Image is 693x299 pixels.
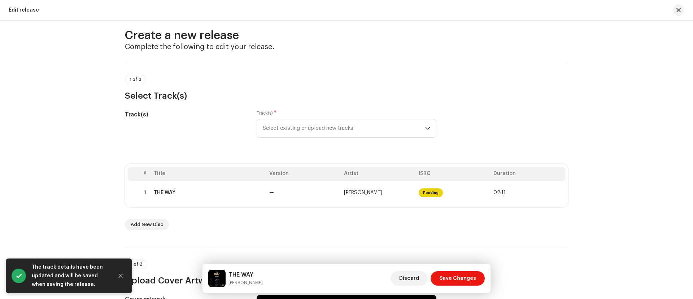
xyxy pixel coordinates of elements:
span: 1 of 3 [130,77,141,82]
h5: THE WAY [228,270,263,279]
button: Save Changes [431,271,485,286]
span: Save Changes [439,271,476,286]
button: Discard [391,271,428,286]
span: Kobe Bryt [344,190,382,195]
label: Track(s) [257,110,276,116]
div: dropdown trigger [425,119,430,137]
th: Artist [341,167,416,181]
span: Discard [399,271,419,286]
span: 02:11 [493,190,506,196]
button: Add New Disc [125,219,169,230]
th: Title [151,167,266,181]
img: e0c85c9e-7e48-4eda-aefe-4ced24272e8e [208,270,226,287]
th: Duration [491,167,565,181]
h3: Select Track(s) [125,90,568,102]
th: Version [266,167,341,181]
div: THE WAY [154,190,175,196]
span: 2 of 3 [130,262,143,266]
span: Pending [419,188,443,197]
span: — [269,190,274,195]
div: The track details have been updated and will be saved when saving the release. [32,263,108,289]
span: Select existing or upload new tracks [263,119,425,137]
span: Add New Disc [131,217,163,232]
h2: Create a new release [125,28,568,43]
th: # [139,167,151,181]
h4: Complete the following to edit your release. [125,43,568,51]
button: Close [113,269,128,283]
th: ISRC [416,167,491,181]
h5: Track(s) [125,110,245,119]
small: THE WAY [228,279,263,286]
